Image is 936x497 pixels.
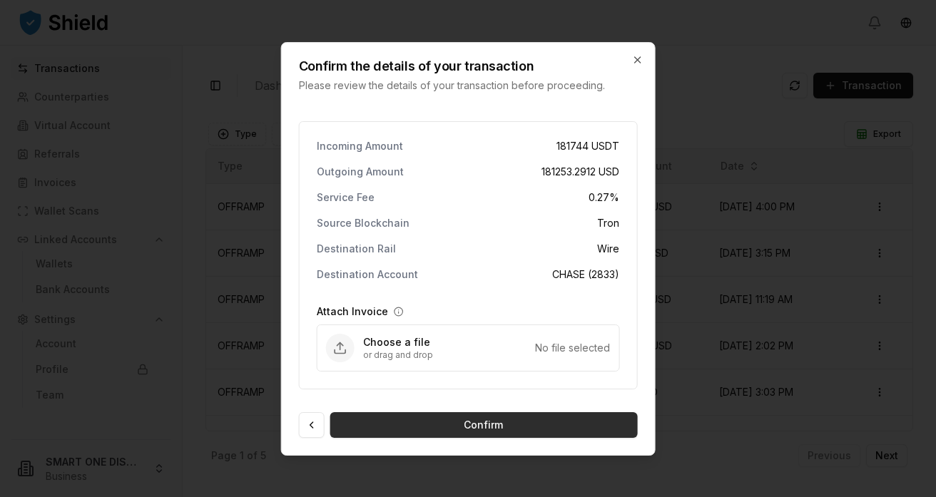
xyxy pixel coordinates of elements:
[317,218,409,228] p: Source Blockchain
[589,190,619,205] span: 0.27 %
[556,139,619,153] span: 181744 USDT
[317,324,620,372] div: Upload Attach Invoice
[317,304,388,319] label: Attach Invoice
[552,267,619,282] span: CHASE (2833)
[317,167,404,177] p: Outgoing Amount
[597,242,619,256] span: Wire
[299,78,609,93] p: Please review the details of your transaction before proceeding.
[317,193,375,203] p: Service Fee
[317,244,396,254] p: Destination Rail
[535,341,610,355] div: No file selected
[317,141,403,151] p: Incoming Amount
[363,349,536,361] p: or drag and drop
[597,216,619,230] span: Tron
[299,60,609,73] h2: Confirm the details of your transaction
[330,412,638,438] button: Confirm
[317,270,418,280] p: Destination Account
[363,335,536,349] p: Choose a file
[541,165,619,179] span: 181253.2912 USD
